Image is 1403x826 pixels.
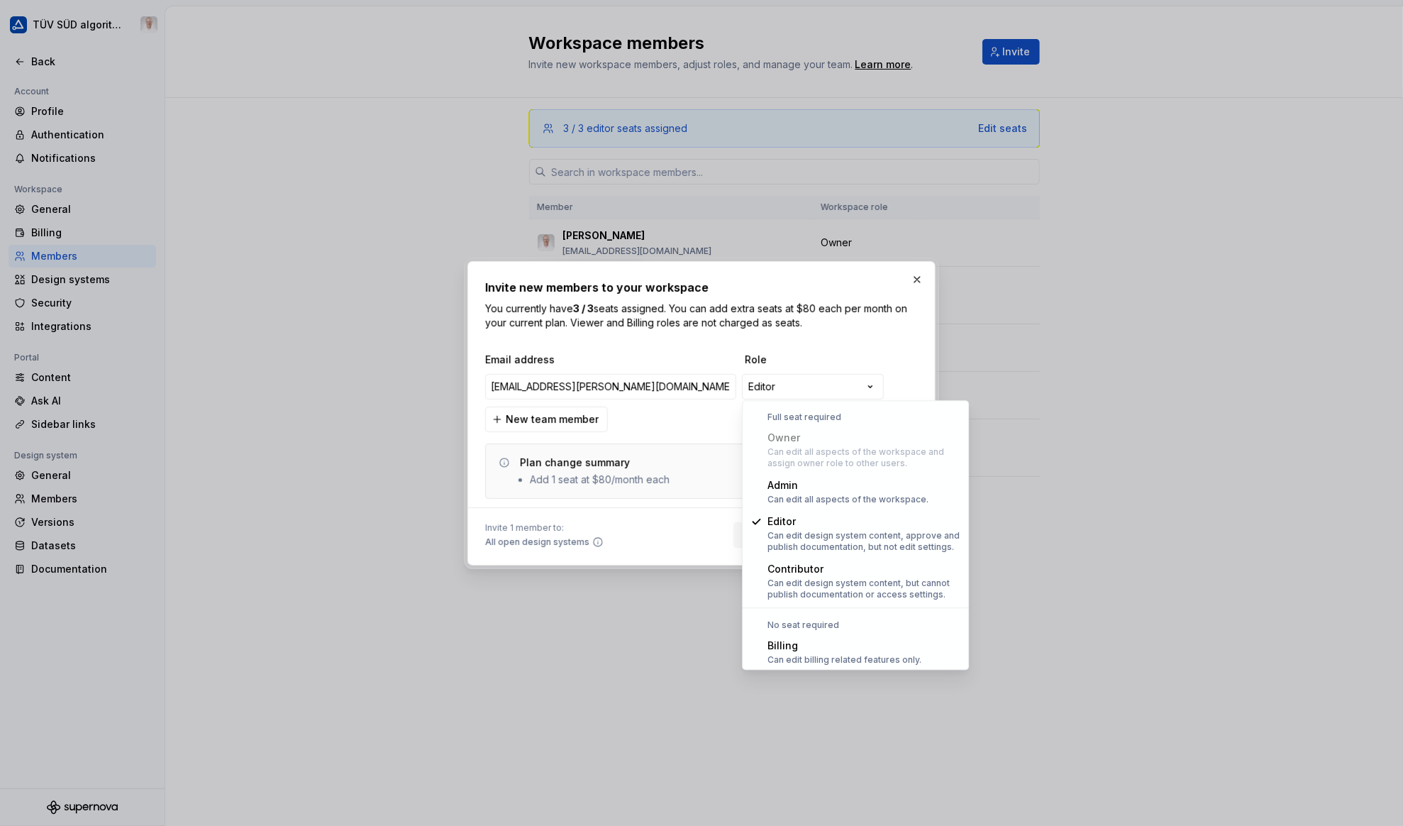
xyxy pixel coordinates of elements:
[767,446,960,469] div: Can edit all aspects of the workspace and assign owner role to other users.
[767,563,823,575] span: Contributor
[767,431,800,444] span: Owner
[745,412,966,423] div: Full seat required
[767,530,960,553] div: Can edit design system content, approve and publish documentation, but not edit settings.
[745,619,966,631] div: No seat required
[767,639,798,651] span: Billing
[767,578,960,600] div: Can edit design system content, but cannot publish documentation or access settings.
[767,654,921,666] div: Can edit billing related features only.
[767,479,798,491] span: Admin
[767,515,796,527] span: Editor
[767,494,928,505] div: Can edit all aspects of the workspace.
